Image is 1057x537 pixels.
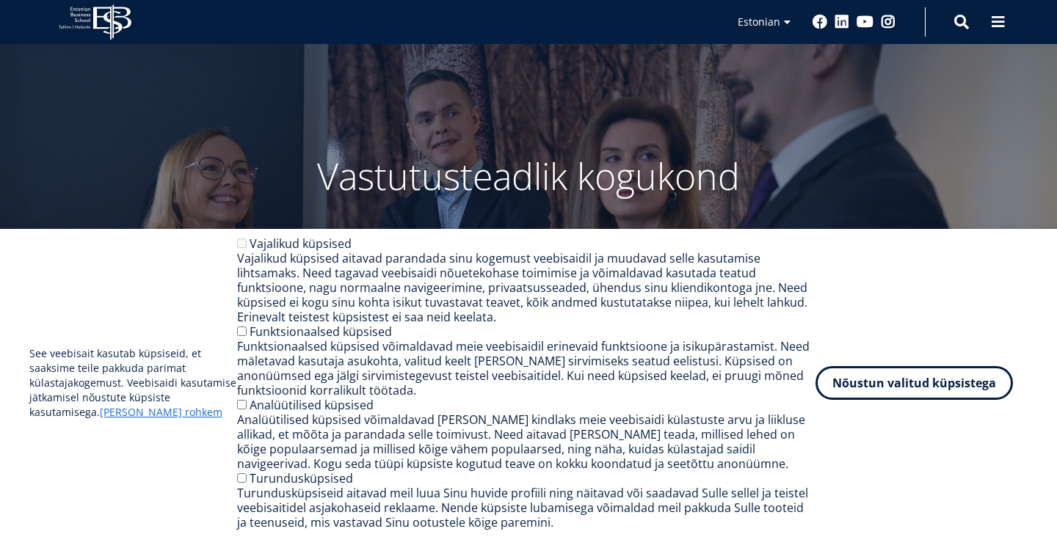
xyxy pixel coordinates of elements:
a: [PERSON_NAME] rohkem [100,405,222,420]
a: Linkedin [835,15,849,29]
a: Youtube [857,15,873,29]
div: Analüütilised küpsised võimaldavad [PERSON_NAME] kindlaks meie veebisaidi külastuste arvu ja liik... [237,412,816,471]
label: Analüütilised küpsised [250,397,374,413]
div: Funktsionaalsed küpsised võimaldavad meie veebisaidil erinevaid funktsioone ja isikupärastamist. ... [237,339,816,398]
label: Turundusküpsised [250,470,353,486]
label: Funktsionaalsed küpsised [250,324,392,340]
a: Instagram [881,15,896,29]
a: Facebook [813,15,827,29]
p: Vastutusteadlik kogukond [139,154,918,198]
div: Vajalikud küpsised aitavad parandada sinu kogemust veebisaidil ja muudavad selle kasutamise lihts... [237,251,816,324]
p: See veebisait kasutab küpsiseid, et saaksime teile pakkuda parimat külastajakogemust. Veebisaidi ... [29,346,237,420]
label: Vajalikud küpsised [250,235,352,252]
div: Turundusküpsiseid aitavad meil luua Sinu huvide profiili ning näitavad või saadavad Sulle sellel ... [237,486,816,530]
button: Nõustun valitud küpsistega [816,366,1013,400]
